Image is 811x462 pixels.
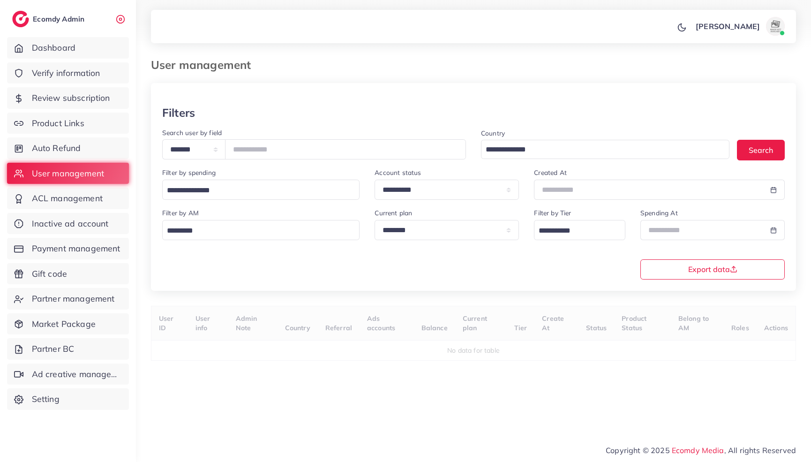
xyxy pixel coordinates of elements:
a: User management [7,163,129,184]
button: Export data [640,259,785,280]
label: Filter by Tier [534,208,571,218]
span: Dashboard [32,42,75,54]
div: Search for option [534,220,625,240]
span: Payment management [32,242,120,255]
label: Filter by spending [162,168,216,177]
a: ACL management [7,188,129,209]
span: Partner management [32,293,115,305]
span: Product Links [32,117,84,129]
span: Gift code [32,268,67,280]
label: Created At [534,168,567,177]
label: Current plan [375,208,412,218]
a: Gift code [7,263,129,285]
img: logo [12,11,29,27]
input: Search for option [482,143,717,157]
a: Inactive ad account [7,213,129,235]
button: Search [737,140,785,160]
a: Payment management [7,238,129,259]
input: Search for option [164,224,347,238]
span: Copyright © 2025 [606,445,796,456]
span: Ad creative management [32,368,122,380]
a: Market Package [7,313,129,335]
div: Search for option [162,180,360,200]
h3: User management [151,58,258,72]
a: Ecomdy Media [672,446,724,455]
a: Partner BC [7,338,129,360]
a: Partner management [7,288,129,310]
span: ACL management [32,192,103,204]
h2: Ecomdy Admin [33,15,87,23]
span: , All rights Reserved [724,445,796,456]
a: Product Links [7,113,129,134]
label: Spending At [640,208,678,218]
span: Verify information [32,67,100,79]
span: Inactive ad account [32,218,109,230]
a: Auto Refund [7,137,129,159]
label: Country [481,129,505,138]
span: Market Package [32,318,96,330]
div: Search for option [162,220,360,240]
a: Verify information [7,62,129,84]
input: Search for option [535,224,613,238]
span: Setting [32,393,60,405]
label: Filter by AM [162,208,199,218]
a: Dashboard [7,37,129,59]
a: [PERSON_NAME]avatar [691,17,788,36]
span: Partner BC [32,343,75,355]
label: Account status [375,168,421,177]
span: Export data [688,265,737,273]
input: Search for option [164,183,347,198]
p: [PERSON_NAME] [696,21,760,32]
label: Search user by field [162,128,222,137]
span: Auto Refund [32,142,81,154]
a: logoEcomdy Admin [12,11,87,27]
img: avatar [766,17,785,36]
a: Ad creative management [7,364,129,385]
h3: Filters [162,106,195,120]
span: Review subscription [32,92,110,104]
span: User management [32,167,104,180]
a: Review subscription [7,87,129,109]
a: Setting [7,388,129,410]
div: Search for option [481,140,729,159]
